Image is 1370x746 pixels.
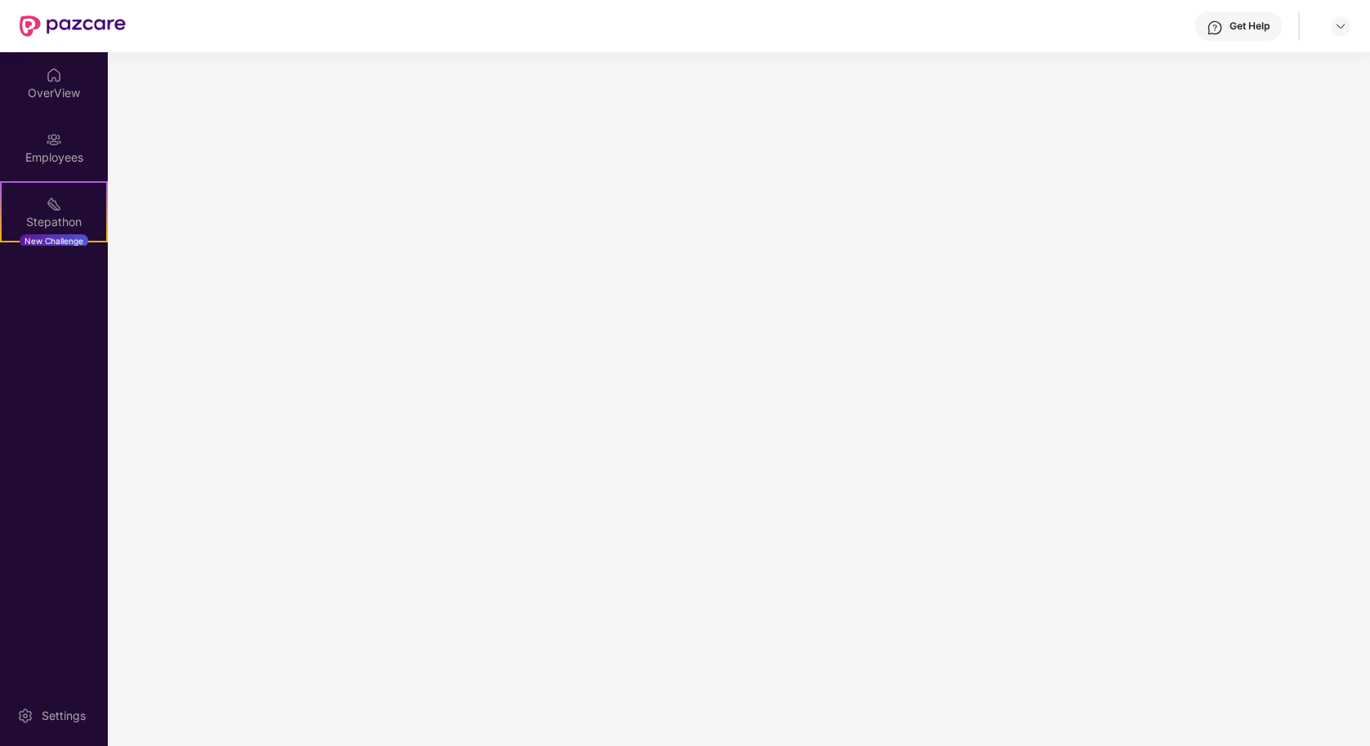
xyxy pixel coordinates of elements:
div: Stepathon [2,214,106,230]
img: svg+xml;base64,PHN2ZyBpZD0iSG9tZSIgeG1sbnM9Imh0dHA6Ly93d3cudzMub3JnLzIwMDAvc3ZnIiB3aWR0aD0iMjAiIG... [46,67,62,83]
img: svg+xml;base64,PHN2ZyBpZD0iU2V0dGluZy0yMHgyMCIgeG1sbnM9Imh0dHA6Ly93d3cudzMub3JnLzIwMDAvc3ZnIiB3aW... [17,708,33,724]
img: svg+xml;base64,PHN2ZyBpZD0iRHJvcGRvd24tMzJ4MzIiIHhtbG5zPSJodHRwOi8vd3d3LnczLm9yZy8yMDAwL3N2ZyIgd2... [1334,20,1347,33]
img: svg+xml;base64,PHN2ZyBpZD0iSGVscC0zMngzMiIgeG1sbnM9Imh0dHA6Ly93d3cudzMub3JnLzIwMDAvc3ZnIiB3aWR0aD... [1207,20,1223,36]
img: svg+xml;base64,PHN2ZyBpZD0iRW1wbG95ZWVzIiB4bWxucz0iaHR0cDovL3d3dy53My5vcmcvMjAwMC9zdmciIHdpZHRoPS... [46,131,62,148]
img: New Pazcare Logo [20,16,126,37]
div: Settings [37,708,91,724]
img: svg+xml;base64,PHN2ZyB4bWxucz0iaHR0cDovL3d3dy53My5vcmcvMjAwMC9zdmciIHdpZHRoPSIyMSIgaGVpZ2h0PSIyMC... [46,196,62,212]
div: New Challenge [20,234,88,247]
div: Get Help [1230,20,1270,33]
